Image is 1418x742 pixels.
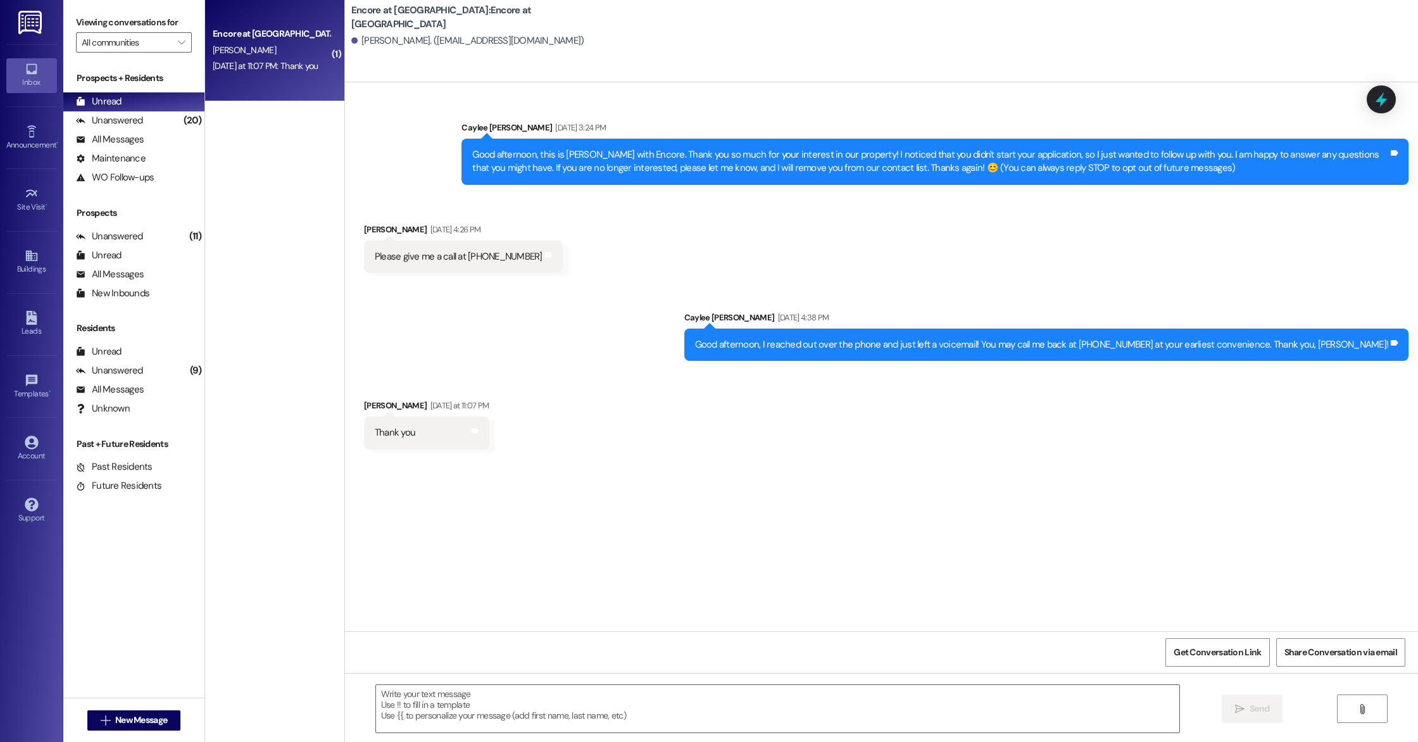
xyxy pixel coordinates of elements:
button: Share Conversation via email [1276,638,1405,667]
div: (20) [180,111,204,130]
div: Maintenance [76,152,146,165]
div: Unanswered [76,364,143,377]
span: • [46,201,47,210]
div: Unknown [76,402,130,415]
div: [DATE] 4:26 PM [427,223,481,236]
button: Send [1222,695,1283,723]
a: Inbox [6,58,57,92]
div: (11) [186,227,204,246]
div: [DATE] 4:38 PM [775,311,829,324]
span: New Message [115,714,167,727]
a: Buildings [6,245,57,279]
img: ResiDesk Logo [18,11,44,34]
div: Prospects [63,206,204,220]
span: Share Conversation via email [1284,646,1397,659]
div: Future Residents [76,479,161,493]
button: Get Conversation Link [1165,638,1269,667]
div: New Inbounds [76,287,149,300]
span: • [49,387,51,396]
a: Templates • [6,370,57,404]
label: Viewing conversations for [76,13,192,32]
div: Unread [76,249,122,262]
span: Get Conversation Link [1174,646,1261,659]
div: Unanswered [76,114,143,127]
div: Unanswered [76,230,143,243]
input: All communities [82,32,172,53]
a: Site Visit • [6,183,57,217]
div: (9) [187,361,204,380]
span: [PERSON_NAME] [213,44,276,56]
div: [PERSON_NAME] [364,399,489,417]
div: [PERSON_NAME] [364,223,563,241]
div: Past + Future Residents [63,437,204,451]
i:  [178,37,185,47]
div: Prospects + Residents [63,72,204,85]
div: Caylee [PERSON_NAME] [684,311,1409,329]
span: • [56,139,58,148]
div: WO Follow-ups [76,171,154,184]
div: Good afternoon, this is [PERSON_NAME] with Encore. Thank you so much for your interest in our pro... [472,148,1388,175]
div: Encore at [GEOGRAPHIC_DATA] [213,27,330,41]
div: Please give me a call at [PHONE_NUMBER] [375,250,543,263]
i:  [1357,704,1367,714]
div: Unread [76,95,122,108]
div: Caylee [PERSON_NAME] [461,121,1409,139]
div: Past Residents [76,460,153,474]
div: [DATE] at 11:07 PM [427,399,489,412]
a: Leads [6,307,57,341]
div: [DATE] 3:24 PM [552,121,606,134]
div: All Messages [76,133,144,146]
div: Thank you [375,426,415,439]
div: Unread [76,345,122,358]
b: Encore at [GEOGRAPHIC_DATA]: Encore at [GEOGRAPHIC_DATA] [351,4,605,31]
button: New Message [87,710,181,731]
a: Account [6,432,57,466]
div: Good afternoon, I reached out over the phone and just left a voicemail! You may call me back at [... [695,338,1389,351]
span: Send [1250,702,1269,715]
i:  [1235,704,1245,714]
div: [DATE] at 11:07 PM: Thank you [213,60,318,72]
a: Support [6,494,57,528]
i:  [101,715,110,726]
div: All Messages [76,268,144,281]
div: Residents [63,322,204,335]
div: All Messages [76,383,144,396]
div: [PERSON_NAME]. ([EMAIL_ADDRESS][DOMAIN_NAME]) [351,34,584,47]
